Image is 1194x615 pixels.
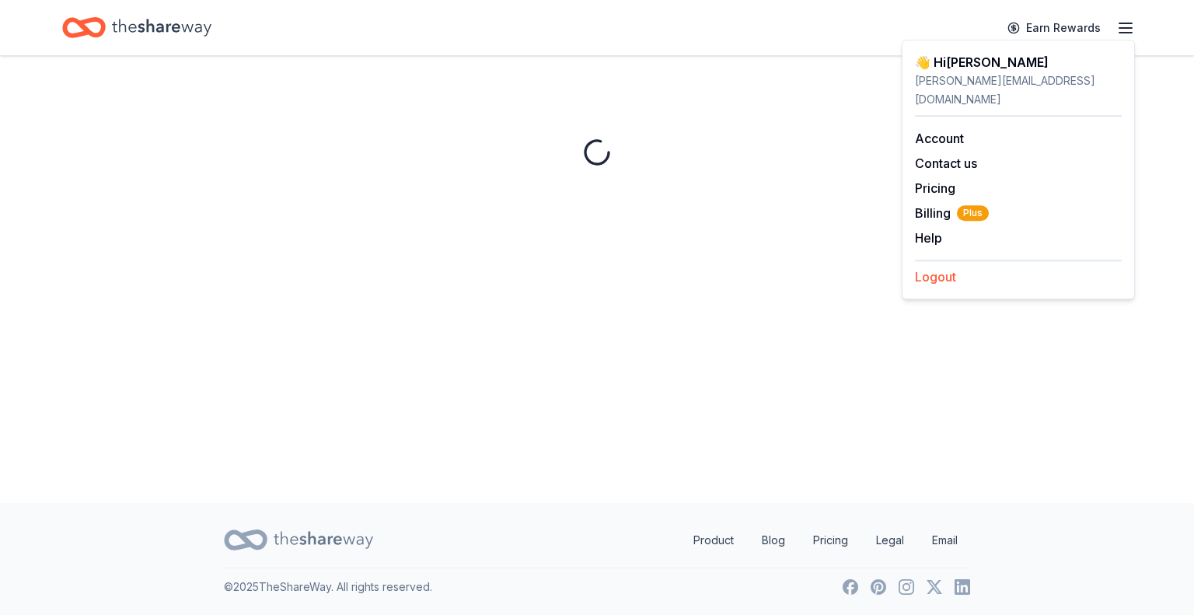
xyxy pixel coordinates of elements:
a: Earn Rewards [998,14,1110,42]
a: Email [920,525,970,556]
button: BillingPlus [915,204,989,222]
button: Help [915,229,942,247]
span: Plus [957,205,989,221]
div: 👋 Hi [PERSON_NAME] [915,53,1122,72]
a: Home [62,9,211,46]
p: © 2025 TheShareWay. All rights reserved. [224,578,432,596]
button: Logout [915,267,956,286]
div: [PERSON_NAME][EMAIL_ADDRESS][DOMAIN_NAME] [915,72,1122,109]
a: Pricing [801,525,861,556]
a: Product [681,525,746,556]
a: Pricing [915,180,955,196]
nav: quick links [681,525,970,556]
span: Billing [915,204,989,222]
a: Legal [864,525,916,556]
a: Blog [749,525,798,556]
a: Account [915,131,964,146]
button: Contact us [915,154,977,173]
